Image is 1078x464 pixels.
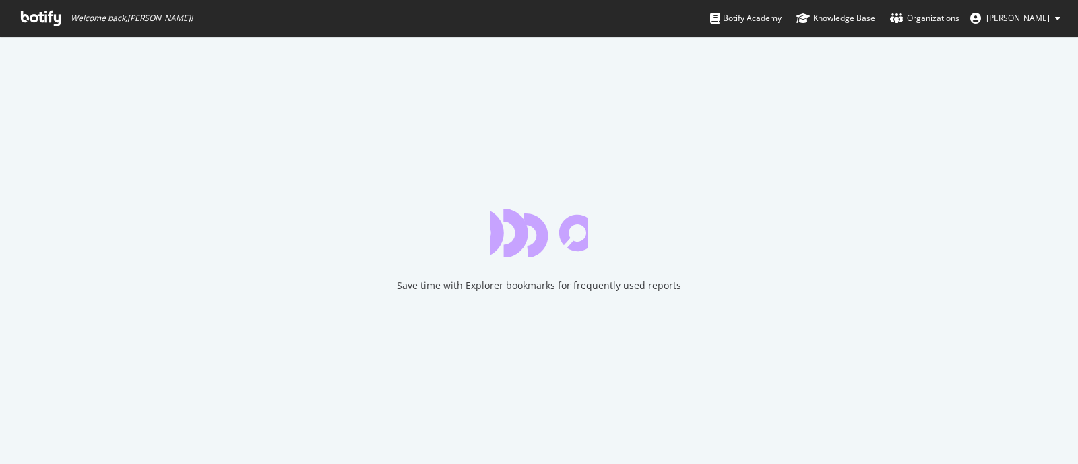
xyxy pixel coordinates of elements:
span: Welcome back, [PERSON_NAME] ! [71,13,193,24]
div: Botify Academy [710,11,782,25]
div: Organizations [890,11,959,25]
div: animation [490,209,588,257]
div: Save time with Explorer bookmarks for frequently used reports [397,279,681,292]
span: Quentin Arnold [986,12,1050,24]
div: Knowledge Base [796,11,875,25]
button: [PERSON_NAME] [959,7,1071,29]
